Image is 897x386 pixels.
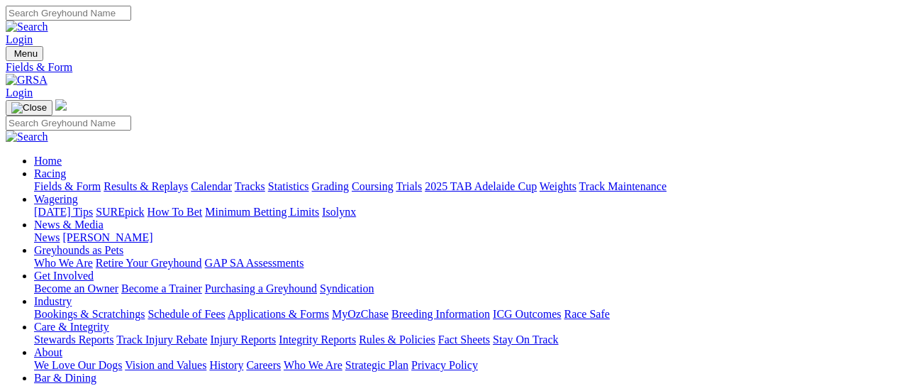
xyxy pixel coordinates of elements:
[352,180,394,192] a: Coursing
[34,295,72,307] a: Industry
[6,46,43,61] button: Toggle navigation
[425,180,537,192] a: 2025 TAB Adelaide Cup
[34,359,122,371] a: We Love Our Dogs
[6,131,48,143] img: Search
[359,333,435,346] a: Rules & Policies
[235,180,265,192] a: Tracks
[205,257,304,269] a: GAP SA Assessments
[34,257,93,269] a: Who We Are
[6,33,33,45] a: Login
[125,359,206,371] a: Vision and Values
[6,21,48,33] img: Search
[411,359,478,371] a: Privacy Policy
[391,308,490,320] a: Breeding Information
[34,206,93,218] a: [DATE] Tips
[62,231,152,243] a: [PERSON_NAME]
[205,206,319,218] a: Minimum Betting Limits
[205,282,317,294] a: Purchasing a Greyhound
[34,244,123,256] a: Greyhounds as Pets
[34,180,891,193] div: Racing
[34,206,891,219] div: Wagering
[104,180,188,192] a: Results & Replays
[564,308,609,320] a: Race Safe
[6,61,891,74] a: Fields & Form
[34,333,891,346] div: Care & Integrity
[34,270,94,282] a: Get Involved
[55,99,67,111] img: logo-grsa-white.png
[228,308,329,320] a: Applications & Forms
[6,100,52,116] button: Toggle navigation
[121,282,202,294] a: Become a Trainer
[322,206,356,218] a: Isolynx
[6,74,48,87] img: GRSA
[34,282,118,294] a: Become an Owner
[332,308,389,320] a: MyOzChase
[284,359,342,371] a: Who We Are
[11,102,47,114] img: Close
[34,346,62,358] a: About
[6,87,33,99] a: Login
[34,321,109,333] a: Care & Integrity
[34,180,101,192] a: Fields & Form
[34,257,891,270] div: Greyhounds as Pets
[34,167,66,180] a: Racing
[345,359,408,371] a: Strategic Plan
[116,333,207,346] a: Track Injury Rebate
[147,308,225,320] a: Schedule of Fees
[34,308,891,321] div: Industry
[312,180,349,192] a: Grading
[34,282,891,295] div: Get Involved
[210,333,276,346] a: Injury Reports
[34,359,891,372] div: About
[34,333,113,346] a: Stewards Reports
[246,359,281,371] a: Careers
[34,372,96,384] a: Bar & Dining
[579,180,667,192] a: Track Maintenance
[209,359,243,371] a: History
[14,48,38,59] span: Menu
[34,231,891,244] div: News & Media
[6,6,131,21] input: Search
[34,219,104,231] a: News & Media
[396,180,422,192] a: Trials
[96,257,202,269] a: Retire Your Greyhound
[34,231,60,243] a: News
[34,193,78,205] a: Wagering
[147,206,203,218] a: How To Bet
[279,333,356,346] a: Integrity Reports
[438,333,490,346] a: Fact Sheets
[320,282,374,294] a: Syndication
[34,155,62,167] a: Home
[268,180,309,192] a: Statistics
[493,333,558,346] a: Stay On Track
[540,180,576,192] a: Weights
[96,206,144,218] a: SUREpick
[191,180,232,192] a: Calendar
[6,116,131,131] input: Search
[34,308,145,320] a: Bookings & Scratchings
[493,308,561,320] a: ICG Outcomes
